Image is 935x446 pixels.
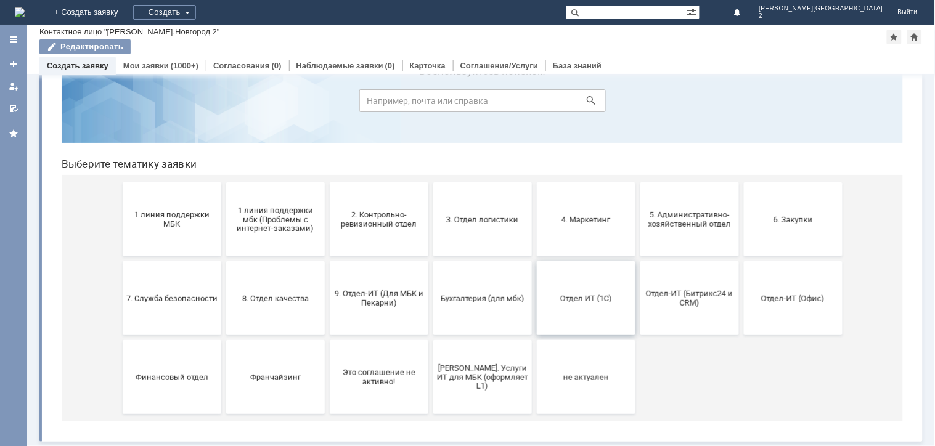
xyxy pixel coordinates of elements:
[75,259,166,268] span: 7. Служба безопасности
[213,61,270,70] a: Согласования
[696,180,787,189] span: 6. Закупки
[174,306,273,379] button: Франчайзинг
[385,180,476,189] span: 3. Отдел логистики
[123,61,169,70] a: Мои заявки
[382,306,480,379] button: [PERSON_NAME]. Услуги ИТ для МБК (оформляет L1)
[10,123,851,136] header: Выберите тематику заявки
[75,176,166,194] span: 1 линия поддержки МБК
[71,148,169,222] button: 1 линия поддержки МБК
[278,227,377,301] button: 9. Отдел-ИТ (Для МБК и Пекарни)
[171,61,198,70] div: (1000+)
[75,338,166,347] span: Финансовый отдел
[278,148,377,222] button: 2. Контрольно-ревизионный отдел
[489,259,580,268] span: Отдел ИТ (1С)
[385,61,395,70] div: (0)
[39,27,220,36] div: Контактное лицо "[PERSON_NAME].Новгород 2"
[759,12,883,20] span: 2
[592,254,684,273] span: Отдел-ИТ (Битрикс24 и CRM)
[382,148,480,222] button: 3. Отдел логистики
[178,338,269,347] span: Франчайзинг
[589,148,687,222] button: 5. Административно-хозяйственный отдел
[687,6,700,17] span: Расширенный поиск
[308,55,554,78] input: Например, почта или справка
[485,148,584,222] button: 4. Маркетинг
[592,176,684,194] span: 5. Административно-хозяйственный отдел
[385,328,476,356] span: [PERSON_NAME]. Услуги ИТ для МБК (оформляет L1)
[15,7,25,17] img: logo
[178,259,269,268] span: 8. Отдел качества
[589,227,687,301] button: Отдел-ИТ (Битрикс24 и CRM)
[282,176,373,194] span: 2. Контрольно-ревизионный отдел
[174,227,273,301] button: 8. Отдел качества
[692,227,791,301] button: Отдел-ИТ (Офис)
[4,54,23,74] a: Создать заявку
[382,227,480,301] button: Бухгалтерия (для мбк)
[15,7,25,17] a: Перейти на домашнюю страницу
[692,148,791,222] button: 6. Закупки
[489,180,580,189] span: 4. Маркетинг
[553,61,602,70] a: База знаний
[4,76,23,96] a: Мои заявки
[887,30,902,44] div: Добавить в избранное
[4,99,23,118] a: Мои согласования
[178,171,269,198] span: 1 линия поддержки мбк (Проблемы с интернет-заказами)
[308,30,554,43] label: Воспользуйтесь поиском
[410,61,446,70] a: Карточка
[460,61,538,70] a: Соглашения/Услуги
[385,259,476,268] span: Бухгалтерия (для мбк)
[485,227,584,301] button: Отдел ИТ (1С)
[696,259,787,268] span: Отдел-ИТ (Офис)
[282,333,373,352] span: Это соглашение не активно!
[71,227,169,301] button: 7. Служба безопасности
[296,61,383,70] a: Наблюдаемые заявки
[47,61,108,70] a: Создать заявку
[272,61,282,70] div: (0)
[71,306,169,379] button: Финансовый отдел
[759,5,883,12] span: [PERSON_NAME][GEOGRAPHIC_DATA]
[174,148,273,222] button: 1 линия поддержки мбк (Проблемы с интернет-заказами)
[907,30,922,44] div: Сделать домашней страницей
[489,338,580,347] span: не актуален
[133,5,196,20] div: Создать
[282,254,373,273] span: 9. Отдел-ИТ (Для МБК и Пекарни)
[485,306,584,379] button: не актуален
[278,306,377,379] button: Это соглашение не активно!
